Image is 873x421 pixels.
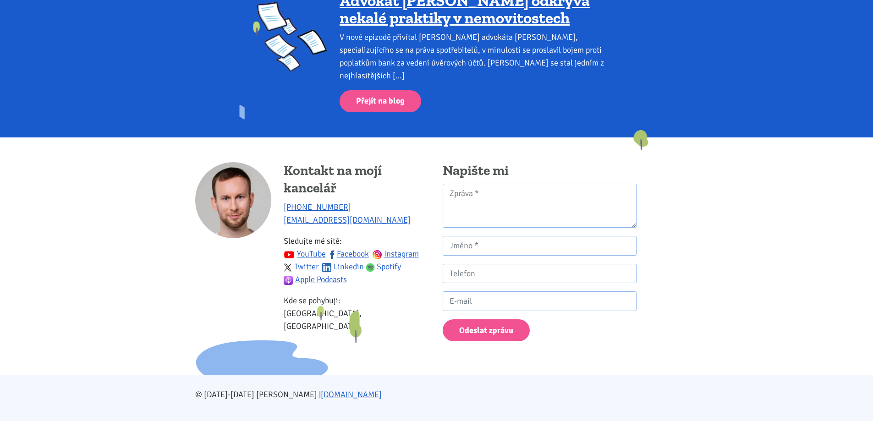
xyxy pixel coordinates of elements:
a: [EMAIL_ADDRESS][DOMAIN_NAME] [284,215,411,225]
img: apple-podcasts.png [284,276,293,285]
img: Tomáš Kučera [195,162,271,238]
a: Linkedin [322,262,364,272]
img: linkedin.svg [322,263,331,272]
img: ig.svg [373,250,382,259]
img: fb.svg [328,250,337,259]
a: Facebook [328,249,369,259]
div: © [DATE]-[DATE] [PERSON_NAME] | [189,388,684,401]
form: Kontaktní formulář [443,184,637,342]
a: Twitter [284,262,318,272]
h4: Kontakt na mojí kancelář [284,162,430,197]
button: Odeslat zprávu [443,319,530,342]
input: E-mail [443,291,637,311]
p: Kde se pohybuji: [GEOGRAPHIC_DATA], [GEOGRAPHIC_DATA] [284,294,430,333]
img: youtube.svg [284,249,295,260]
p: Sledujte mé sítě: [284,235,430,286]
a: Apple Podcasts [284,274,347,284]
input: Jméno * [443,236,637,256]
a: [PHONE_NUMBER] [284,202,351,212]
input: Telefon [443,264,637,284]
h4: Napište mi [443,162,637,180]
div: V nové epizodě přivítal [PERSON_NAME] advokáta [PERSON_NAME], specializujícího se na práva spotře... [340,31,616,82]
a: Spotify [366,262,401,272]
a: YouTube [284,249,326,259]
a: Instagram [373,249,419,259]
a: [DOMAIN_NAME] [321,389,382,399]
img: twitter.svg [284,263,292,272]
a: Přejít na blog [340,90,421,113]
img: spotify.png [366,263,375,272]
